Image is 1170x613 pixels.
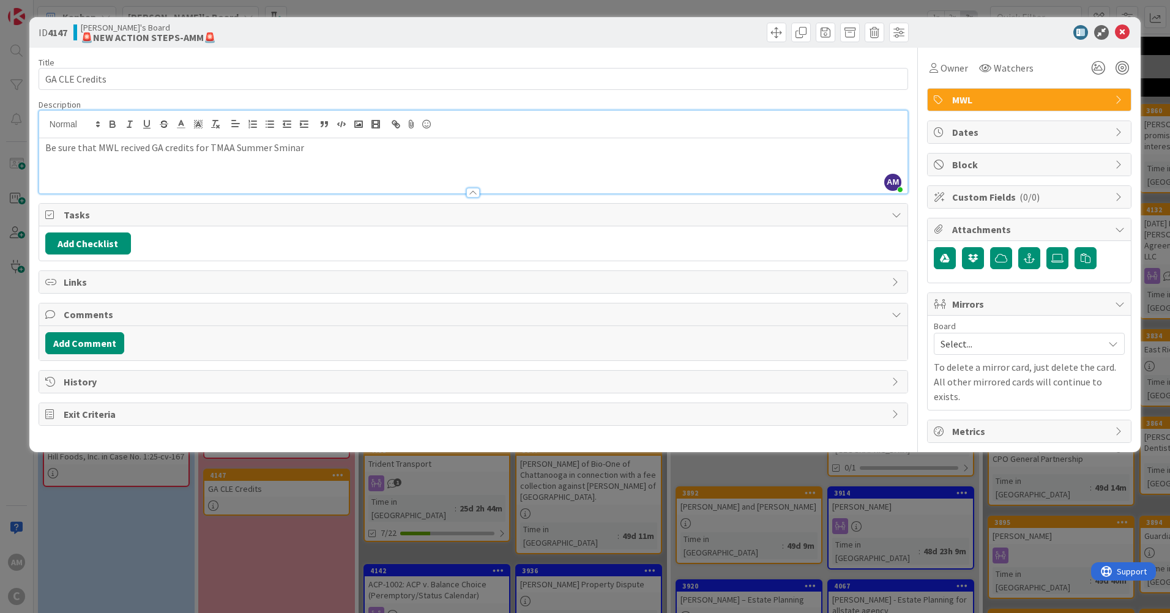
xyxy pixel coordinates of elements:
span: History [64,374,885,389]
span: Tasks [64,207,885,222]
span: ( 0/0 ) [1019,191,1040,203]
span: Support [26,2,56,17]
span: Dates [952,125,1109,139]
span: Links [64,275,885,289]
span: Owner [941,61,968,75]
button: Add Comment [45,332,124,354]
span: Mirrors [952,297,1109,311]
span: Custom Fields [952,190,1109,204]
span: Watchers [994,61,1034,75]
span: Metrics [952,424,1109,439]
span: ID [39,25,67,40]
span: Attachments [952,222,1109,237]
label: Title [39,57,54,68]
span: AM [884,174,901,191]
p: Be sure that MWL recived GA credits for TMAA Summer Sminar [45,141,901,155]
b: 4147 [48,26,67,39]
span: Description [39,99,81,110]
span: Board [934,322,956,330]
span: Comments [64,307,885,322]
p: To delete a mirror card, just delete the card. All other mirrored cards will continue to exists. [934,360,1125,404]
input: type card name here... [39,68,908,90]
span: Select... [941,335,1097,352]
b: 🚨NEW ACTION STEPS-AMM🚨 [81,32,216,42]
button: Add Checklist [45,232,131,254]
span: [PERSON_NAME]'s Board [81,23,216,32]
span: MWL [952,92,1109,107]
span: Exit Criteria [64,407,885,422]
span: Block [952,157,1109,172]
